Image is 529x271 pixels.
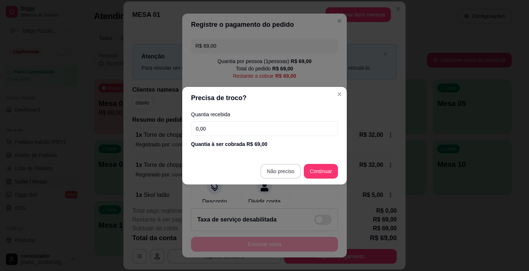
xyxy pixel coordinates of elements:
button: Não preciso [260,164,301,179]
header: Precisa de troco? [182,87,347,109]
button: Continuar [304,164,338,179]
button: Close [334,88,345,100]
label: Quantia recebida [191,112,338,117]
div: Quantia à ser cobrada R$ 69,00 [191,140,338,148]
